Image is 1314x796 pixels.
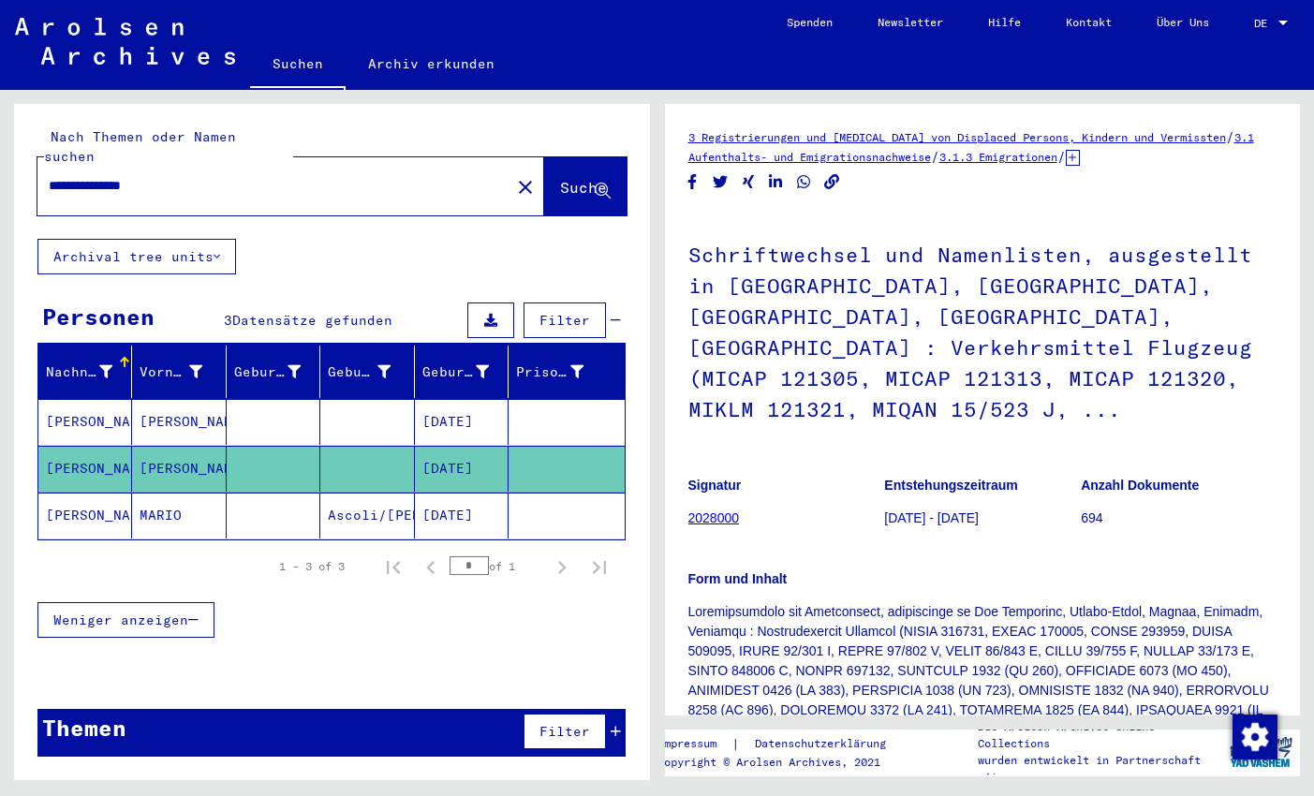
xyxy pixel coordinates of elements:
a: Archiv erkunden [346,41,517,86]
div: Geburtsdatum [422,362,489,382]
mat-cell: [PERSON_NAME] [38,399,132,445]
mat-cell: [DATE] [415,446,509,492]
b: Signatur [688,478,742,493]
mat-header-cell: Prisoner # [509,346,624,398]
a: Suchen [250,41,346,90]
mat-cell: [DATE] [415,493,509,538]
div: Vorname [140,362,201,382]
b: Entstehungszeitraum [884,478,1017,493]
a: Impressum [657,734,731,754]
span: / [1057,148,1066,165]
span: DE [1254,17,1275,30]
span: Weniger anzeigen [53,612,188,628]
a: Datenschutzerklärung [740,734,908,754]
div: Prisoner # [516,357,606,387]
div: of 1 [450,557,543,575]
b: Form und Inhalt [688,571,788,586]
div: Nachname [46,362,112,382]
mat-cell: [PERSON_NAME] [38,493,132,538]
div: Zustimmung ändern [1232,714,1277,759]
button: First page [375,548,412,585]
mat-cell: MARIO [132,493,226,538]
button: Previous page [412,548,450,585]
button: Filter [524,714,606,749]
mat-cell: [PERSON_NAME] [132,446,226,492]
div: 1 – 3 of 3 [279,558,345,575]
button: Share on LinkedIn [766,170,786,194]
button: Share on Xing [739,170,759,194]
mat-label: Nach Themen oder Namen suchen [44,128,236,165]
div: Geburtsname [234,362,301,382]
button: Share on Twitter [711,170,731,194]
p: 694 [1081,509,1277,528]
button: Suche [544,157,627,215]
div: Personen [42,300,155,333]
a: 2028000 [688,510,740,525]
div: | [657,734,908,754]
div: Geburt‏ [328,357,413,387]
mat-header-cell: Vorname [132,346,226,398]
img: Arolsen_neg.svg [15,18,235,65]
mat-header-cell: Geburtsname [227,346,320,398]
span: Datensätze gefunden [232,312,392,329]
span: / [1226,128,1234,145]
button: Next page [543,548,581,585]
div: Geburt‏ [328,362,390,382]
h1: Schriftwechsel und Namenlisten, ausgestellt in [GEOGRAPHIC_DATA], [GEOGRAPHIC_DATA], [GEOGRAPHIC_... [688,212,1277,449]
b: Anzahl Dokumente [1081,478,1199,493]
p: [DATE] - [DATE] [884,509,1080,528]
span: / [931,148,939,165]
p: wurden entwickelt in Partnerschaft mit [978,752,1220,786]
span: Suche [560,178,607,197]
mat-cell: [PERSON_NAME] [38,446,132,492]
mat-cell: Ascoli/[PERSON_NAME] [320,493,414,538]
button: Share on Facebook [683,170,702,194]
div: Prisoner # [516,362,583,382]
a: 3.1.3 Emigrationen [939,150,1057,164]
div: Vorname [140,357,225,387]
button: Share on WhatsApp [794,170,814,194]
div: Nachname [46,357,136,387]
button: Copy link [822,170,842,194]
button: Last page [581,548,618,585]
button: Clear [507,168,544,205]
mat-header-cell: Nachname [38,346,132,398]
p: Copyright © Arolsen Archives, 2021 [657,754,908,771]
span: Filter [539,312,590,329]
span: 3 [224,312,232,329]
div: Geburtsdatum [422,357,512,387]
div: Geburtsname [234,357,324,387]
mat-header-cell: Geburtsdatum [415,346,509,398]
mat-cell: [PERSON_NAME] [132,399,226,445]
mat-header-cell: Geburt‏ [320,346,414,398]
img: Zustimmung ändern [1233,715,1277,759]
button: Weniger anzeigen [37,602,214,638]
div: Themen [42,711,126,744]
mat-icon: close [514,176,537,199]
mat-cell: [DATE] [415,399,509,445]
p: Die Arolsen Archives Online-Collections [978,718,1220,752]
button: Archival tree units [37,239,236,274]
a: 3 Registrierungen und [MEDICAL_DATA] von Displaced Persons, Kindern und Vermissten [688,130,1226,144]
button: Filter [524,302,606,338]
img: yv_logo.png [1226,729,1296,775]
span: Filter [539,723,590,740]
